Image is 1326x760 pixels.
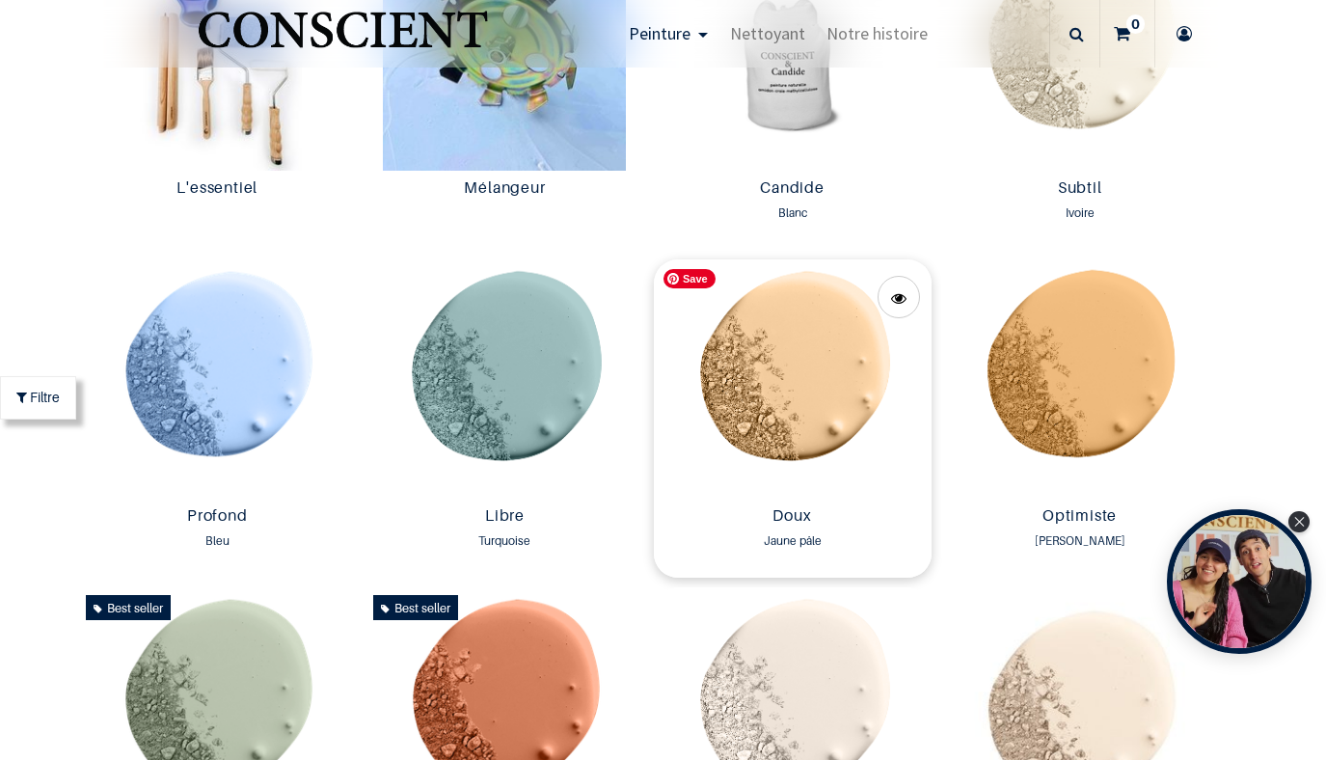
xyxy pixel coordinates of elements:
img: Product image [365,259,643,499]
span: Peinture [629,22,690,44]
a: L'essentiel [86,178,348,201]
a: Libre [373,506,636,529]
div: Close Tolstoy widget [1288,511,1310,532]
div: Open Tolstoy widget [1167,509,1312,654]
sup: 0 [1126,14,1145,34]
div: Ivoire [949,204,1211,223]
div: Tolstoy bubble widget [1167,509,1312,654]
a: Subtil [949,178,1211,201]
a: Doux [662,506,924,529]
div: Blanc [662,204,924,223]
div: Jaune pâle [662,531,924,551]
div: [PERSON_NAME] [949,531,1211,551]
div: Open Tolstoy [1167,509,1312,654]
span: Filtre [30,387,60,407]
a: Candide [662,178,924,201]
div: Turquoise [373,531,636,551]
a: Quick View [878,276,920,318]
div: Best seller [86,595,171,620]
div: Bleu [86,531,348,551]
img: Product image [654,259,932,499]
span: Notre histoire [826,22,928,44]
img: Product image [941,259,1219,499]
a: Profond [86,506,348,529]
span: Nettoyant [730,22,805,44]
div: Best seller [373,595,458,620]
a: Optimiste [949,506,1211,529]
img: Product image [78,259,356,499]
a: Mélangeur [373,178,636,201]
span: Save [663,269,716,288]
